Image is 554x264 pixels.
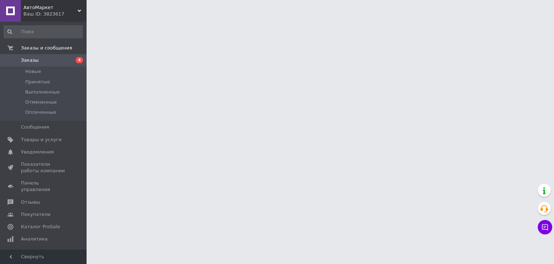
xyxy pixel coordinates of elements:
[21,211,50,218] span: Покупатели
[21,224,60,230] span: Каталог ProSale
[23,4,78,11] span: АвтоМаркет
[21,180,67,193] span: Панель управления
[538,220,552,234] button: Чат с покупателем
[21,161,67,174] span: Показатели работы компании
[25,89,60,95] span: Выполненные
[21,248,67,261] span: Инструменты вебмастера и SEO
[25,68,41,75] span: Новые
[23,11,87,17] div: Ваш ID: 3823617
[25,79,50,85] span: Принятые
[25,99,57,105] span: Отмененные
[21,57,39,64] span: Заказы
[76,57,83,63] span: 4
[21,149,54,155] span: Уведомления
[21,45,72,51] span: Заказы и сообщения
[21,124,49,130] span: Сообщения
[21,137,62,143] span: Товары и услуги
[21,236,48,242] span: Аналитика
[25,109,56,116] span: Оплаченные
[21,199,40,205] span: Отзывы
[4,25,83,38] input: Поиск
